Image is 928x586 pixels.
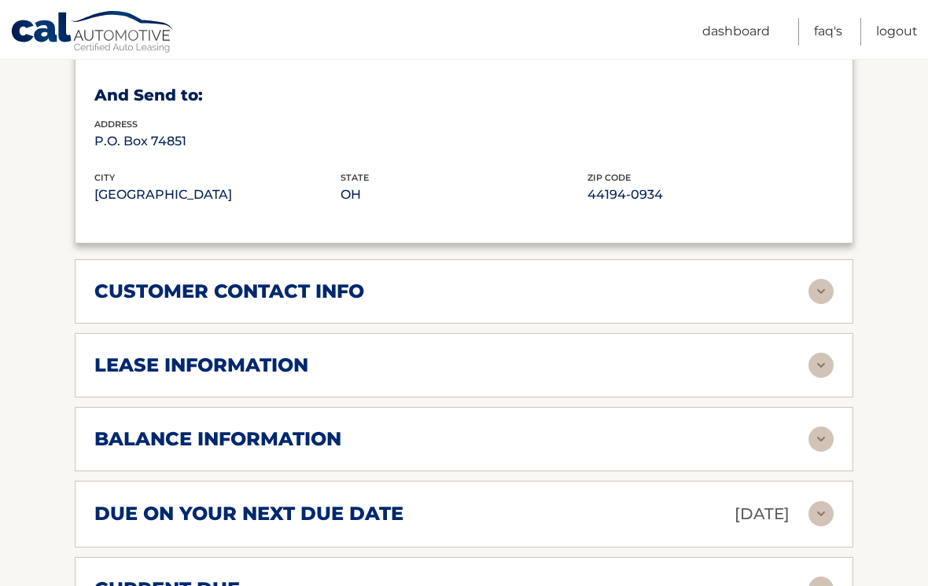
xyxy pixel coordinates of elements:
[94,86,834,105] h3: And Send to:
[808,279,834,304] img: accordion-rest.svg
[808,353,834,378] img: accordion-rest.svg
[94,280,364,303] h2: customer contact info
[814,18,842,46] a: FAQ's
[735,500,790,528] p: [DATE]
[94,119,138,130] span: address
[94,502,403,526] h2: due on your next due date
[94,184,341,206] p: [GEOGRAPHIC_DATA]
[702,18,770,46] a: Dashboard
[341,184,587,206] p: OH
[10,10,175,56] a: Cal Automotive
[876,18,918,46] a: Logout
[808,427,834,452] img: accordion-rest.svg
[587,172,631,183] span: zip code
[94,172,115,183] span: city
[94,130,341,152] p: P.O. Box 74851
[587,184,834,206] p: 44194-0934
[341,172,369,183] span: state
[808,501,834,526] img: accordion-rest.svg
[94,353,308,377] h2: lease information
[94,427,341,451] h2: balance information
